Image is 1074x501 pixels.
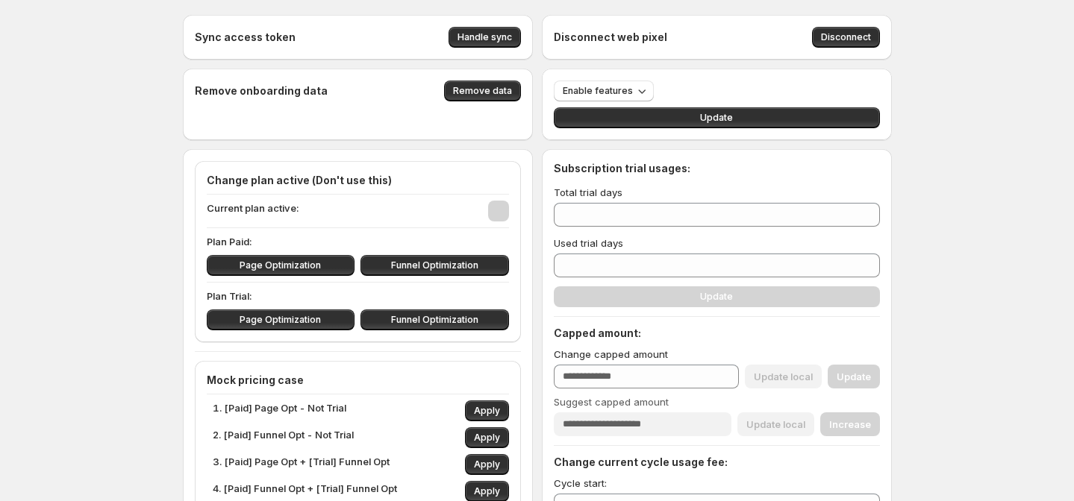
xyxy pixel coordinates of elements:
span: Cycle start: [554,477,607,489]
button: Remove data [444,81,521,101]
p: 2. [Paid] Funnel Opt - Not Trial [213,427,354,448]
span: Remove data [453,85,512,97]
p: Plan Paid: [207,234,509,249]
p: Plan Trial: [207,289,509,303]
button: Apply [465,400,509,421]
button: Page Optimization [207,309,355,330]
button: Funnel Optimization [360,309,509,330]
span: Funnel Optimization [391,259,478,271]
button: Apply [465,454,509,475]
span: Funnel Optimization [391,314,478,326]
span: Used trial days [554,237,623,249]
span: Handle sync [458,31,512,43]
h4: Subscription trial usages: [554,161,690,176]
button: Handle sync [449,27,521,48]
span: Suggest capped amount [554,396,669,408]
p: 1. [Paid] Page Opt - Not Trial [213,400,346,421]
span: Page Optimization [240,259,321,271]
span: Apply [474,432,500,444]
button: Apply [465,427,509,448]
span: Apply [474,405,500,417]
h4: Change current cycle usage fee: [554,455,880,470]
span: Total trial days [554,186,622,198]
span: Disconnect [821,31,871,43]
span: Page Optimization [240,314,321,326]
button: Page Optimization [207,255,355,276]
h4: Disconnect web pixel [554,30,667,45]
h4: Change plan active (Don't use this) [207,173,509,188]
button: Funnel Optimization [360,255,509,276]
span: Apply [474,459,500,470]
button: Enable features [554,81,654,101]
h4: Sync access token [195,30,296,45]
p: Current plan active: [207,201,299,221]
h4: Remove onboarding data [195,83,328,98]
button: Update [554,107,880,128]
p: 3. [Paid] Page Opt + [Trial] Funnel Opt [213,454,390,475]
span: Enable features [563,85,633,97]
h4: Mock pricing case [207,373,509,388]
h4: Capped amount: [554,326,880,341]
span: Apply [474,485,500,497]
span: Update [700,112,733,124]
button: Disconnect [812,27,880,48]
span: Change capped amount [554,348,668,360]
